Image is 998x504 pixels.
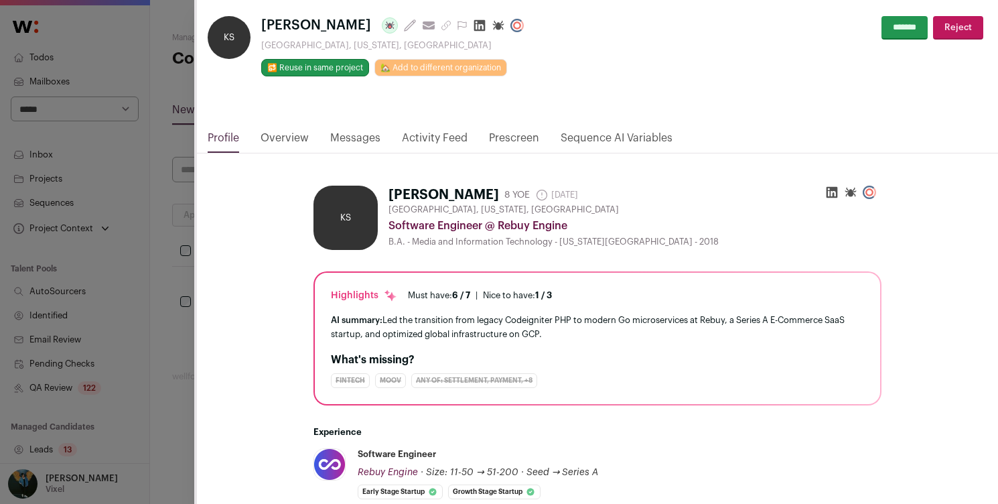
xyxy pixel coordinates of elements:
[504,188,530,202] div: 8 YOE
[452,291,470,300] span: 6 / 7
[261,59,369,76] button: 🔂 Reuse in same project
[330,130,380,153] a: Messages
[331,289,397,302] div: Highlights
[261,130,309,153] a: Overview
[402,130,468,153] a: Activity Feed
[358,448,436,460] div: Software Engineer
[261,16,371,35] span: [PERSON_NAME]
[314,449,345,480] img: 83efaf47659429db6db2d6e27b09b417cf08792cfb18779adaf9322ab137bb51.jpg
[313,427,881,438] h2: Experience
[521,466,524,479] span: ·
[408,290,470,301] div: Must have:
[483,290,552,301] div: Nice to have:
[561,130,672,153] a: Sequence AI Variables
[535,291,552,300] span: 1 / 3
[388,237,881,247] div: B.A. - Media and Information Technology - [US_STATE][GEOGRAPHIC_DATA] - 2018
[313,186,378,250] div: KS
[261,40,529,51] div: [GEOGRAPHIC_DATA], [US_STATE], [GEOGRAPHIC_DATA]
[408,290,552,301] ul: |
[331,373,370,388] div: Fintech
[421,468,518,477] span: · Size: 11-50 → 51-200
[358,468,418,477] span: Rebuy Engine
[448,485,541,499] li: Growth Stage Startup
[358,485,443,499] li: Early Stage Startup
[208,130,239,153] a: Profile
[388,186,499,204] h1: [PERSON_NAME]
[375,373,406,388] div: Moov
[388,204,619,215] span: [GEOGRAPHIC_DATA], [US_STATE], [GEOGRAPHIC_DATA]
[411,373,537,388] div: Any of: settlement, payment, +8
[331,313,864,341] div: Led the transition from legacy Codeigniter PHP to modern Go microservices at Rebuy, a Series A E-...
[526,468,599,477] span: Seed → Series A
[388,218,881,234] div: Software Engineer @ Rebuy Engine
[208,16,251,59] div: KS
[489,130,539,153] a: Prescreen
[374,59,507,76] a: 🏡 Add to different organization
[331,352,864,368] h2: What's missing?
[535,188,578,202] span: [DATE]
[331,316,382,324] span: AI summary:
[933,16,983,40] button: Reject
